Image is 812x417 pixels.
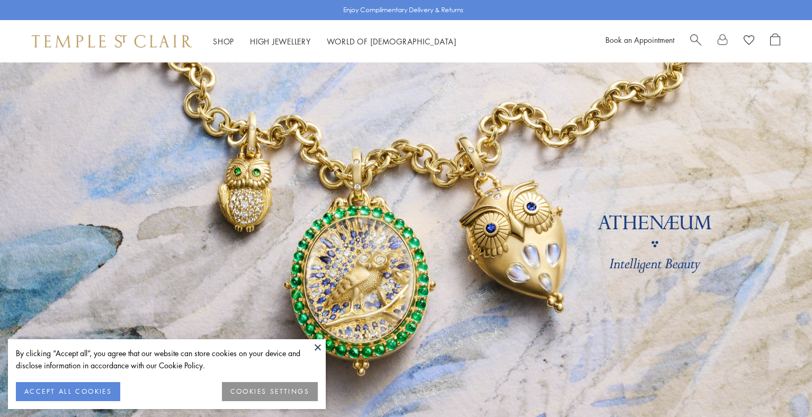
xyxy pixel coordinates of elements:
a: View Wishlist [744,33,754,49]
button: COOKIES SETTINGS [222,382,318,401]
a: World of [DEMOGRAPHIC_DATA]World of [DEMOGRAPHIC_DATA] [327,36,457,47]
div: By clicking “Accept all”, you agree that our website can store cookies on your device and disclos... [16,347,318,371]
a: Search [690,33,701,49]
a: ShopShop [213,36,234,47]
a: Book an Appointment [605,34,674,45]
img: Temple St. Clair [32,35,192,48]
a: Open Shopping Bag [770,33,780,49]
p: Enjoy Complimentary Delivery & Returns [343,5,463,15]
a: High JewelleryHigh Jewellery [250,36,311,47]
nav: Main navigation [213,35,457,48]
button: ACCEPT ALL COOKIES [16,382,120,401]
